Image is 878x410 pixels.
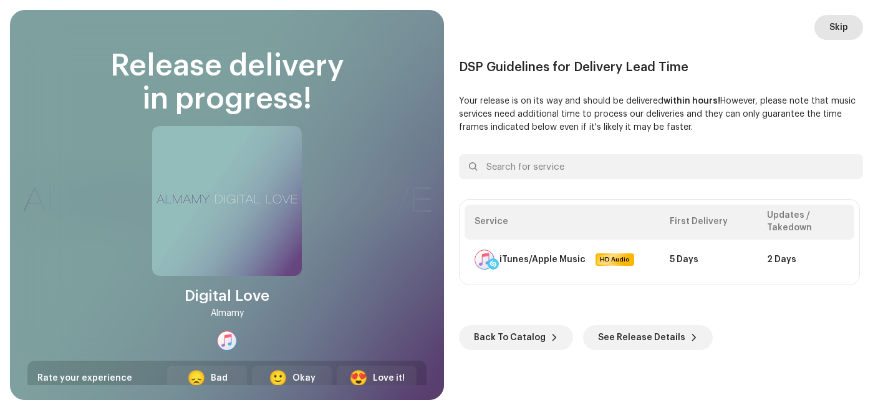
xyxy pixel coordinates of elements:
[211,306,244,321] div: Almamy
[660,240,757,280] td: 5 Days
[757,205,854,239] th: Updates / Takedown
[27,50,427,116] div: Release delivery in progress!
[152,126,302,276] img: 2548317d-2922-4ccd-9ae2-d8af85778d21
[37,374,132,383] span: Rate your experience
[211,372,228,385] div: Bad
[598,325,685,350] span: See Release Details
[660,205,757,239] th: First Delivery
[459,325,573,350] button: Back To Catalog
[459,60,863,75] div: DSP Guidelines for Delivery Lead Time
[373,372,405,385] div: Love it!
[474,325,546,350] span: Back To Catalog
[465,205,660,239] th: Service
[814,15,863,40] button: Skip
[292,372,316,385] div: Okay
[757,240,854,280] td: 2 Days
[349,371,368,386] div: 😍
[269,371,287,386] div: 🙂
[459,154,863,179] input: Search for service
[583,325,713,350] button: See Release Details
[185,286,269,306] div: Digital Love
[597,255,633,265] span: HD Audio
[499,255,586,265] div: iTunes/Apple Music
[187,371,206,386] div: 😞
[829,15,848,40] span: Skip
[663,97,720,105] b: within hours!
[459,95,863,134] p: Your release is on its way and should be delivered However, please note that music services need ...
